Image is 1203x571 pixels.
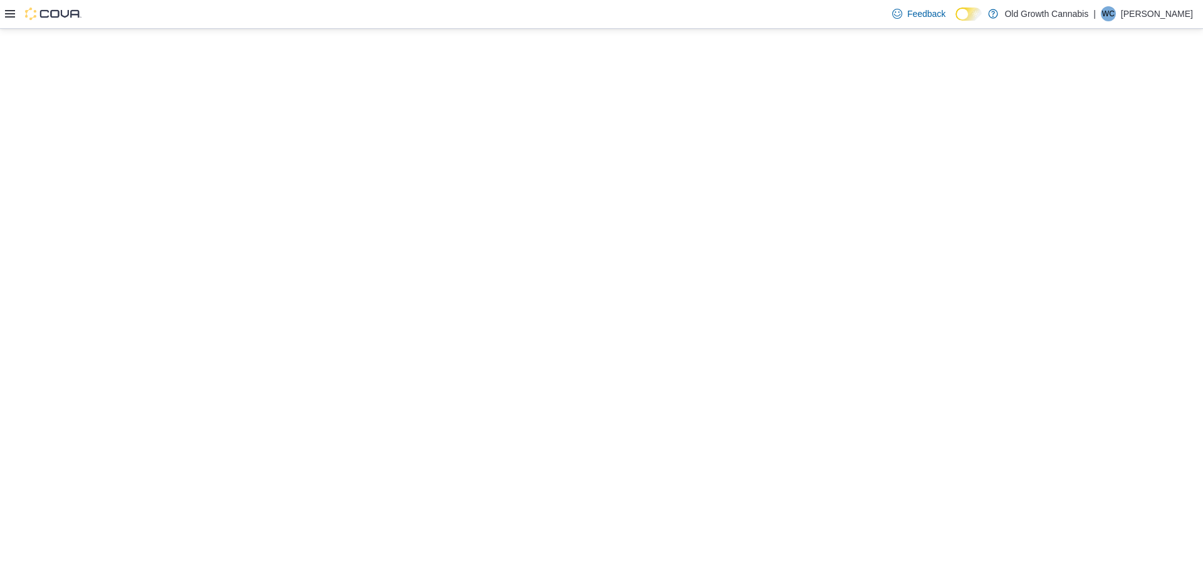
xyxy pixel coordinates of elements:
[1004,6,1088,21] p: Old Growth Cannabis
[956,8,982,21] input: Dark Mode
[907,8,945,20] span: Feedback
[1102,6,1115,21] span: WC
[887,1,950,26] a: Feedback
[1101,6,1116,21] div: Will Cummer
[1121,6,1193,21] p: [PERSON_NAME]
[1093,6,1096,21] p: |
[25,8,81,20] img: Cova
